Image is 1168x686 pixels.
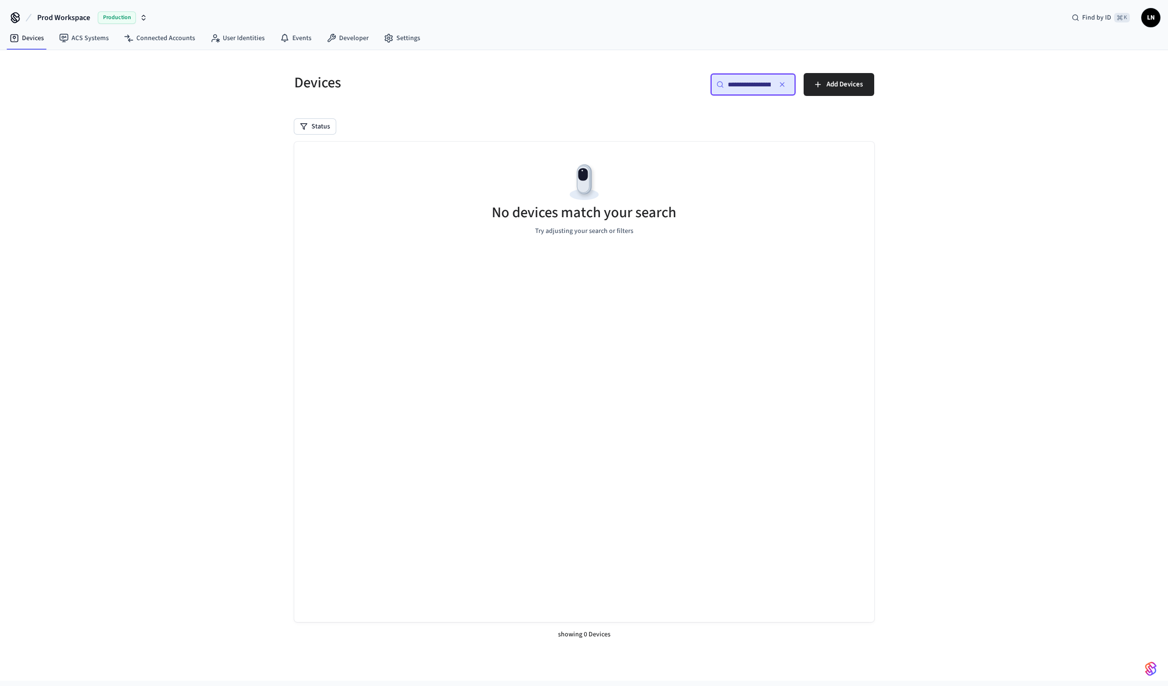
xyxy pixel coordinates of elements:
[804,73,874,96] button: Add Devices
[827,78,863,91] span: Add Devices
[535,226,633,236] p: Try adjusting your search or filters
[272,30,319,47] a: Events
[52,30,116,47] a: ACS Systems
[2,30,52,47] a: Devices
[294,119,336,134] button: Status
[294,73,579,93] h5: Devices
[37,12,90,23] span: Prod Workspace
[492,203,676,222] h5: No devices match your search
[203,30,272,47] a: User Identities
[294,622,874,647] div: showing 0 Devices
[563,161,606,204] img: Devices Empty State
[1142,9,1159,26] span: LN
[1082,13,1111,22] span: Find by ID
[1141,8,1160,27] button: LN
[376,30,428,47] a: Settings
[319,30,376,47] a: Developer
[1064,9,1137,26] div: Find by ID⌘ K
[1145,661,1157,676] img: SeamLogoGradient.69752ec5.svg
[98,11,136,24] span: Production
[1114,13,1130,22] span: ⌘ K
[116,30,203,47] a: Connected Accounts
